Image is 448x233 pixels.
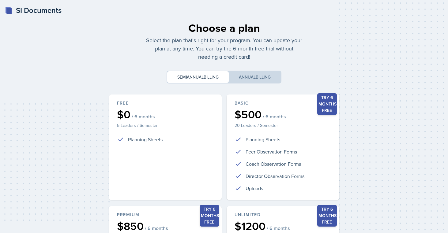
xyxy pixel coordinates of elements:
[317,205,337,227] div: Try 6 months free
[246,185,263,192] p: Uploads
[117,100,214,106] div: Free
[204,74,219,80] span: billing
[128,136,163,143] p: Planning Sheets
[117,109,214,120] div: $0
[317,93,337,115] div: Try 6 months free
[229,71,281,83] button: Annualbilling
[5,5,62,16] a: SI Documents
[246,160,301,168] p: Coach Observation Forms
[256,74,271,80] span: billing
[145,225,168,231] span: / 6 months
[267,225,290,231] span: / 6 months
[117,212,214,218] div: Premium
[246,148,297,155] p: Peer Observation Forms
[235,100,331,106] div: Basic
[246,136,280,143] p: Planning Sheets
[167,71,229,83] button: Semiannualbilling
[246,172,304,180] p: Director Observation Forms
[235,122,331,128] p: 20 Leaders / Semester
[235,109,331,120] div: $500
[146,20,303,36] div: Choose a plan
[200,205,219,227] div: Try 6 months free
[117,122,214,128] p: 5 Leaders / Semester
[132,113,155,120] span: / 6 months
[235,212,331,218] div: Unlimited
[117,220,214,231] div: $850
[146,36,303,61] p: Select the plan that's right for your program. You can update your plan at any time. You can try ...
[235,220,331,231] div: $1200
[263,113,286,120] span: / 6 months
